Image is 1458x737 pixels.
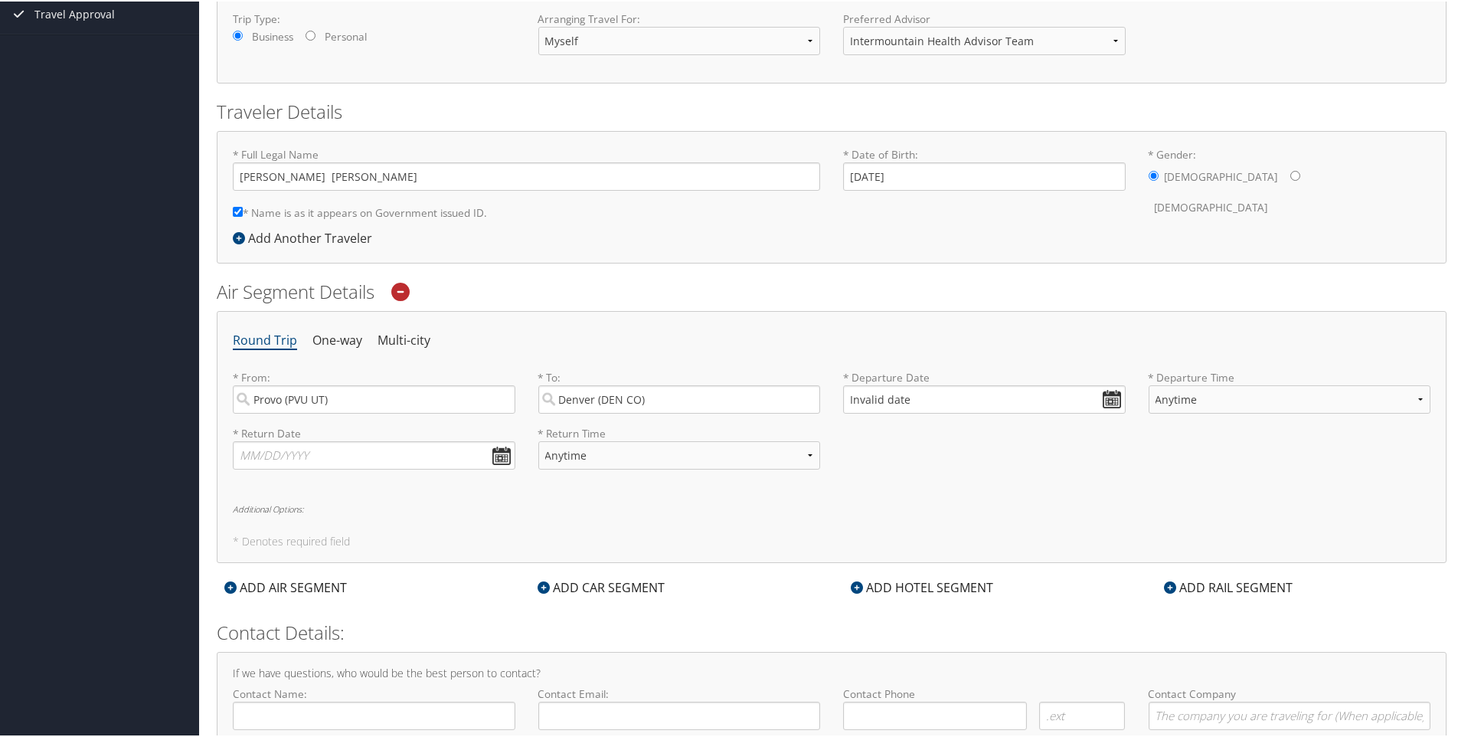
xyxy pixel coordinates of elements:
[325,28,367,43] label: Personal
[843,161,1126,189] input: * Date of Birth:
[217,618,1447,644] h2: Contact Details:
[843,685,1126,700] label: Contact Phone
[1149,169,1159,179] input: * Gender:[DEMOGRAPHIC_DATA][DEMOGRAPHIC_DATA]
[312,326,362,353] li: One-way
[233,535,1430,545] h5: * Denotes required field
[1149,700,1431,729] input: Contact Company
[233,424,515,440] label: * Return Date
[843,368,1126,384] label: * Departure Date
[217,97,1447,123] h2: Traveler Details
[233,368,515,412] label: * From:
[233,700,515,729] input: Contact Name:
[233,161,820,189] input: * Full Legal Name
[1165,161,1278,190] label: [DEMOGRAPHIC_DATA]
[1149,384,1431,412] select: * Departure Time
[378,326,430,353] li: Multi-city
[538,368,821,412] label: * To:
[1290,169,1300,179] input: * Gender:[DEMOGRAPHIC_DATA][DEMOGRAPHIC_DATA]
[843,384,1126,412] input: MM/DD/YYYY
[233,326,297,353] li: Round Trip
[233,685,515,729] label: Contact Name:
[1155,192,1268,221] label: [DEMOGRAPHIC_DATA]
[538,384,821,412] input: City or Airport Code
[1149,368,1431,424] label: * Departure Time
[843,10,1126,25] label: Preferred Advisor
[233,667,1430,677] h4: If we have questions, who would be the best person to contact?
[843,146,1126,189] label: * Date of Birth:
[217,277,1447,303] h2: Air Segment Details
[233,197,487,225] label: * Name is as it appears on Government issued ID.
[1156,577,1300,595] div: ADD RAIL SEGMENT
[233,205,243,215] input: * Name is as it appears on Government issued ID.
[1149,146,1431,221] label: * Gender:
[538,10,821,25] label: Arranging Travel For:
[1039,700,1125,729] input: .ext
[843,577,1001,595] div: ADD HOTEL SEGMENT
[233,384,515,412] input: City or Airport Code
[233,503,1430,512] h6: Additional Options:
[530,577,672,595] div: ADD CAR SEGMENT
[233,440,515,468] input: MM/DD/YYYY
[1149,685,1431,729] label: Contact Company
[538,700,821,729] input: Contact Email:
[217,577,355,595] div: ADD AIR SEGMENT
[233,146,820,189] label: * Full Legal Name
[233,228,380,246] div: Add Another Traveler
[538,424,821,440] label: * Return Time
[252,28,293,43] label: Business
[538,685,821,729] label: Contact Email:
[233,10,515,25] label: Trip Type:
